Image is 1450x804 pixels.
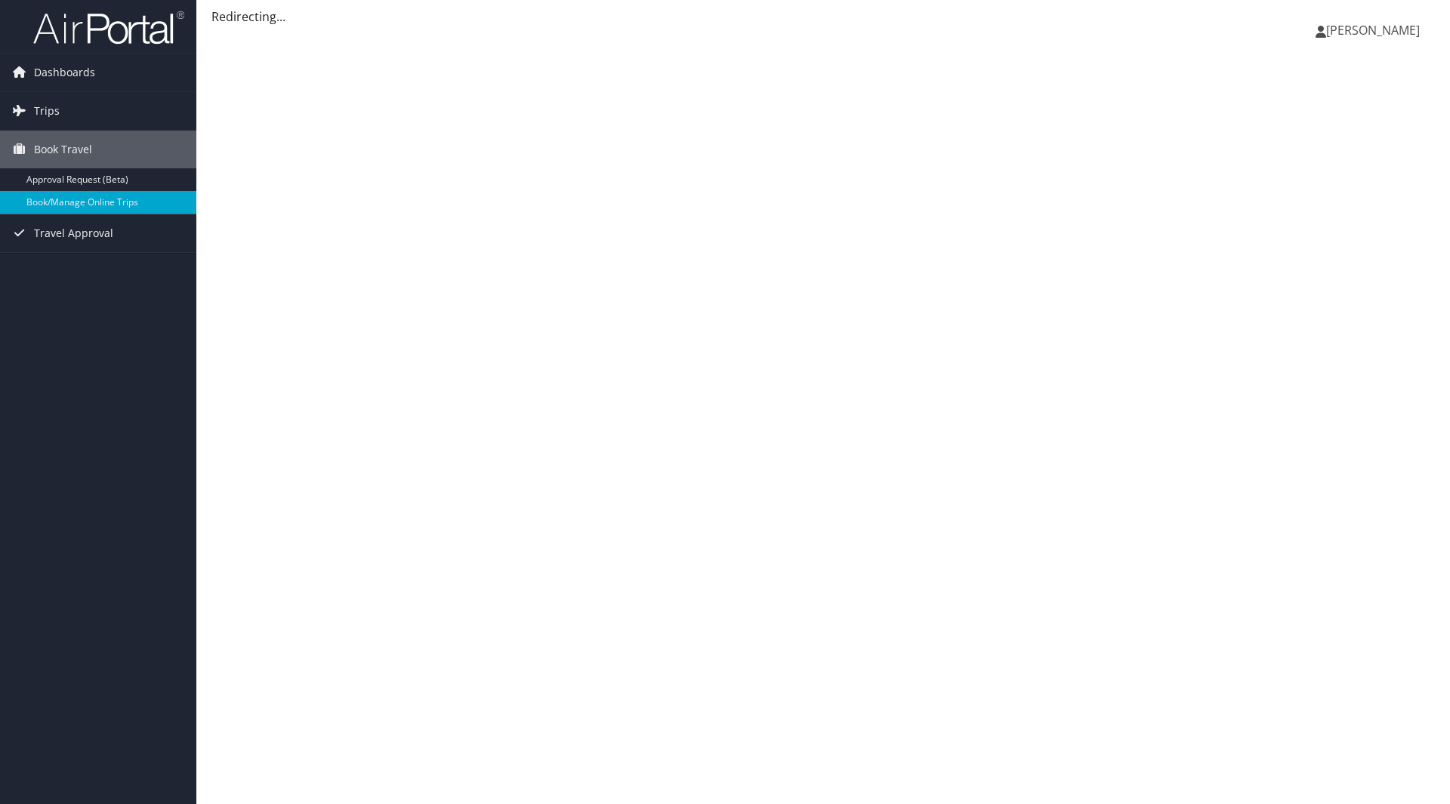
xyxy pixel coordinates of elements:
[1326,22,1420,39] span: [PERSON_NAME]
[211,8,1435,26] div: Redirecting...
[34,54,95,91] span: Dashboards
[34,214,113,252] span: Travel Approval
[1316,8,1435,53] a: [PERSON_NAME]
[34,92,60,130] span: Trips
[33,10,184,45] img: airportal-logo.png
[34,131,92,168] span: Book Travel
